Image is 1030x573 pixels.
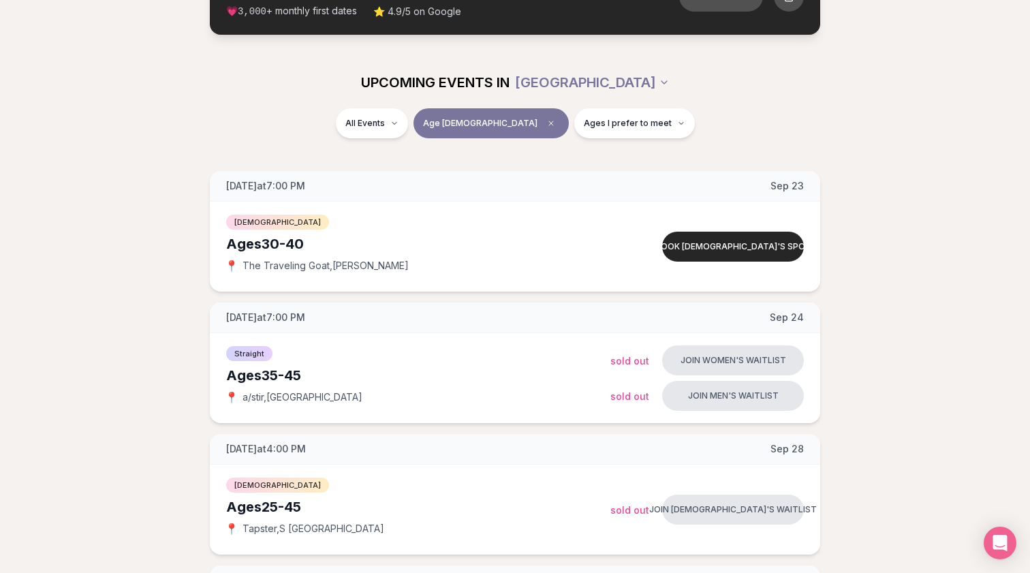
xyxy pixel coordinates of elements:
span: 📍 [226,523,237,534]
button: All Events [336,108,408,138]
div: Ages 30-40 [226,234,610,253]
button: Book [DEMOGRAPHIC_DATA]'s spot [662,232,804,262]
button: Join women's waitlist [662,345,804,375]
button: Join men's waitlist [662,381,804,411]
button: Ages I prefer to meet [574,108,695,138]
button: Join [DEMOGRAPHIC_DATA]'s waitlist [662,495,804,525]
span: Age [DEMOGRAPHIC_DATA] [423,118,537,129]
span: ⭐ 4.9/5 on Google [373,5,461,18]
span: 💗 + monthly first dates [226,4,357,18]
span: Sep 23 [770,179,804,193]
span: 📍 [226,260,237,271]
div: Ages 35-45 [226,366,610,385]
span: [DATE] at 7:00 PM [226,311,305,324]
span: All Events [345,118,385,129]
span: Sold Out [610,355,649,367]
span: [DEMOGRAPHIC_DATA] [226,215,329,230]
span: [DATE] at 4:00 PM [226,442,306,456]
span: Ages I prefer to meet [584,118,672,129]
div: Open Intercom Messenger [984,527,1016,559]
span: 3,000 [238,6,266,17]
span: The Traveling Goat , [PERSON_NAME] [243,259,409,273]
span: Sold Out [610,390,649,402]
div: Ages 25-45 [226,497,610,516]
span: Straight [226,346,272,361]
span: UPCOMING EVENTS IN [361,73,510,92]
span: 📍 [226,392,237,403]
span: Sold Out [610,504,649,516]
span: Tapster , S [GEOGRAPHIC_DATA] [243,522,384,536]
span: Clear age [543,115,559,131]
button: Age [DEMOGRAPHIC_DATA]Clear age [413,108,569,138]
span: [DATE] at 7:00 PM [226,179,305,193]
span: Sep 28 [770,442,804,456]
button: [GEOGRAPHIC_DATA] [515,67,670,97]
span: [DEMOGRAPHIC_DATA] [226,478,329,493]
span: Sep 24 [770,311,804,324]
span: a/stir , [GEOGRAPHIC_DATA] [243,390,362,404]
